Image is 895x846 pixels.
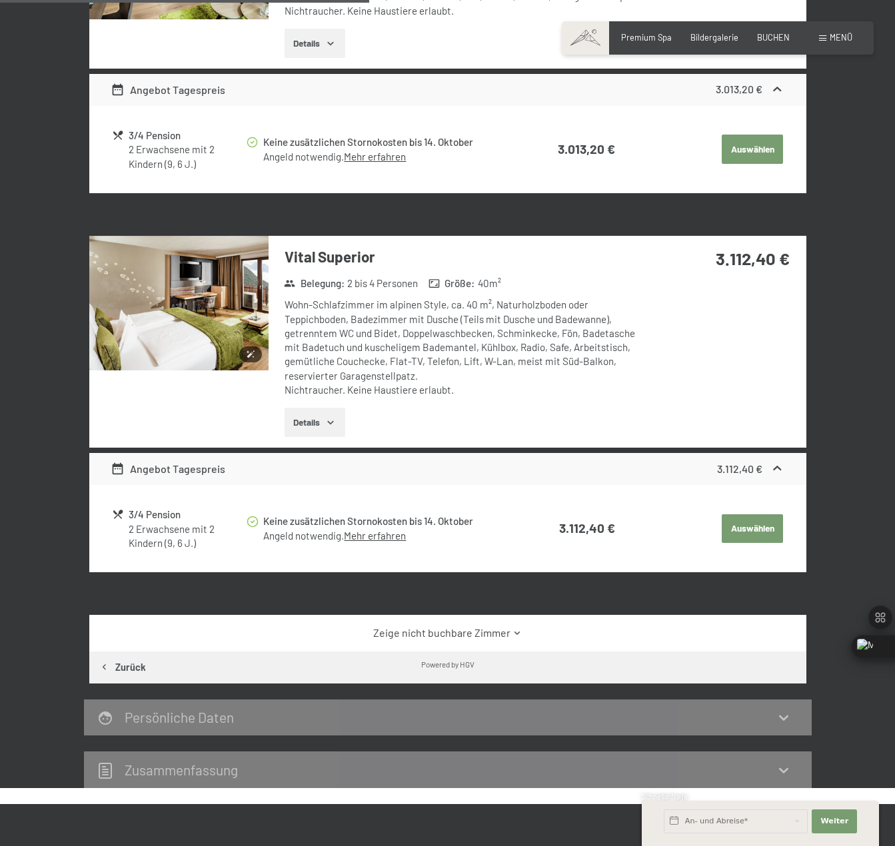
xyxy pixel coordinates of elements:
span: Menü [830,32,852,43]
div: Angebot Tagespreis [111,82,225,98]
strong: 3.013,20 € [716,83,762,95]
div: Keine zusätzlichen Stornokosten bis 14. Oktober [263,514,513,529]
h3: Vital Superior [285,246,645,267]
div: Angebot Tagespreis [111,461,225,477]
strong: 3.013,20 € [558,141,615,157]
a: Mehr erfahren [344,151,406,163]
a: Mehr erfahren [344,530,406,542]
strong: Größe : [429,276,475,290]
div: 2 Erwachsene mit 2 Kindern (9, 6 J.) [129,143,245,171]
a: Zeige nicht buchbare Zimmer [111,626,784,640]
button: Auswählen [722,514,783,544]
div: Wohn-Schlafzimmer im alpinen Style, ca. 40 m², Naturholzboden oder Teppichboden, Badezimmer mit D... [285,298,645,397]
a: Premium Spa [621,32,672,43]
button: Weiter [812,809,857,833]
div: 2 Erwachsene mit 2 Kindern (9, 6 J.) [129,522,245,551]
div: Keine zusätzlichen Stornokosten bis 14. Oktober [263,135,513,150]
div: Powered by HGV [421,659,474,669]
a: Bildergalerie [690,32,738,43]
button: Details [285,29,345,58]
span: Weiter [820,816,848,827]
button: Auswählen [722,135,783,164]
strong: 3.112,40 € [716,248,790,268]
div: 3/4 Pension [129,507,245,522]
strong: 3.112,40 € [559,520,615,536]
div: Angebot Tagespreis3.013,20 € [89,74,806,106]
span: 40 m² [478,276,501,290]
strong: Belegung : [284,276,345,290]
div: Angeld notwendig. [263,150,513,164]
div: 3/4 Pension [129,128,245,143]
span: Schnellanfrage [642,793,688,801]
button: Zurück [89,651,156,683]
button: Details [285,408,345,437]
div: Angeld notwendig. [263,529,513,543]
div: Angebot Tagespreis3.112,40 € [89,453,806,485]
img: mss_renderimg.php [89,236,269,370]
strong: 3.112,40 € [717,462,762,475]
h2: Persönliche Daten [125,709,234,725]
span: 2 bis 4 Personen [347,276,418,290]
h2: Zusammen­fassung [125,761,238,778]
a: BUCHEN [757,32,790,43]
